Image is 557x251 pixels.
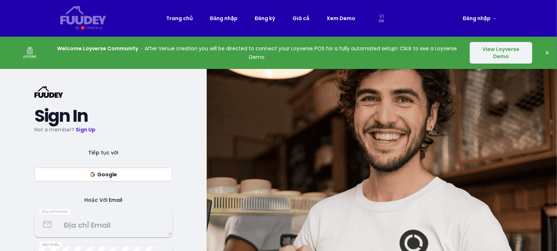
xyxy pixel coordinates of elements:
[34,110,172,122] h2: Sign In
[166,14,193,23] a: Trang chủ
[492,15,497,22] span: →
[75,25,79,31] div: By
[34,125,172,134] p: Not a member?
[34,168,172,181] button: Google
[85,25,102,31] div: Orderlina
[470,42,532,64] button: View Loyverse Demo
[76,126,95,133] a: Sign Up
[210,14,238,23] a: Đăng nhập
[327,14,355,23] a: Xem Demo
[80,148,127,157] span: Tiếp tục với
[34,86,63,98] svg: {/* Added fill="currentColor" here */} {/* This rectangle defines the background. Its explicit fi...
[39,209,70,215] div: Địa chỉ Email
[39,242,62,248] div: Mật khẩu
[76,196,131,204] span: Hoặc Với Email
[57,45,138,52] strong: Welcome Loyverse Community
[55,44,459,61] p: After Venue creation you will be directed to connect your Loyverse POS for a fully automated setu...
[292,14,309,23] a: Giá cả
[255,14,275,23] a: Đăng ký
[463,14,497,23] a: Đăng nhập
[60,6,106,25] svg: {/* Added fill="currentColor" here */} {/* This rectangle defines the background. Its explicit fi...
